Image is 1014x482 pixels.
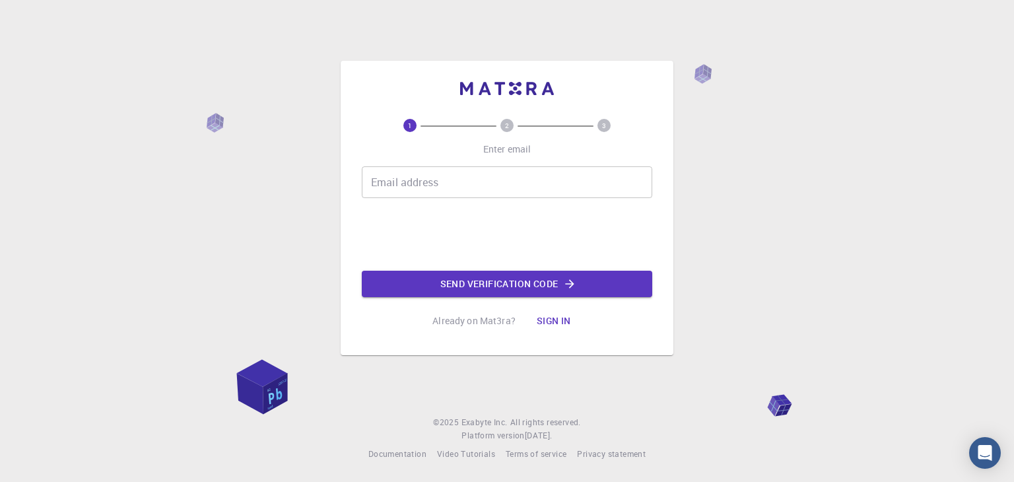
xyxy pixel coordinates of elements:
[525,430,553,440] span: [DATE] .
[433,416,461,429] span: © 2025
[461,417,508,427] span: Exabyte Inc.
[408,121,412,130] text: 1
[432,314,516,327] p: Already on Mat3ra?
[506,448,566,461] a: Terms of service
[368,448,426,461] a: Documentation
[969,437,1001,469] div: Open Intercom Messenger
[505,121,509,130] text: 2
[461,416,508,429] a: Exabyte Inc.
[483,143,531,156] p: Enter email
[525,429,553,442] a: [DATE].
[461,429,524,442] span: Platform version
[362,271,652,297] button: Send verification code
[510,416,581,429] span: All rights reserved.
[437,448,495,459] span: Video Tutorials
[407,209,607,260] iframe: reCAPTCHA
[602,121,606,130] text: 3
[526,308,582,334] button: Sign in
[577,448,646,461] a: Privacy statement
[577,448,646,459] span: Privacy statement
[437,448,495,461] a: Video Tutorials
[368,448,426,459] span: Documentation
[506,448,566,459] span: Terms of service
